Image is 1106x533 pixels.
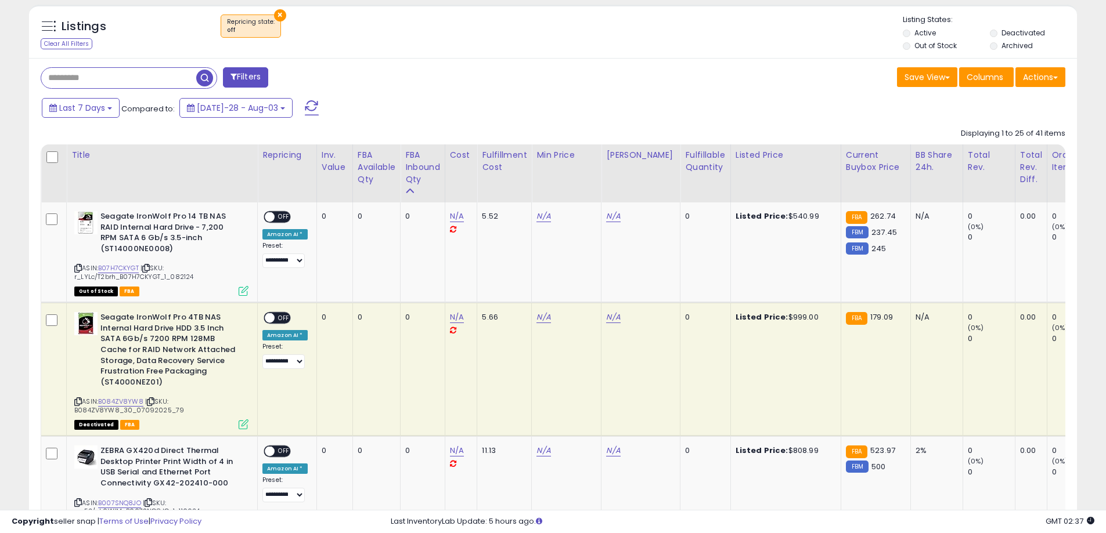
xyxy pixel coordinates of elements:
[74,287,118,296] span: All listings that are currently out of stock and unavailable for purchase on Amazon
[1046,516,1094,527] span: 2025-08-12 02:37 GMT
[405,149,440,186] div: FBA inbound Qty
[968,222,984,231] small: (0%)
[12,516,54,527] strong: Copyright
[197,102,278,114] span: [DATE]-28 - Aug-03
[968,211,1015,222] div: 0
[42,98,120,118] button: Last 7 Days
[736,211,788,222] b: Listed Price:
[1052,211,1099,222] div: 0
[606,149,675,161] div: [PERSON_NAME]
[846,461,869,473] small: FBM
[482,149,527,173] div: Fulfillment Cost
[914,41,957,50] label: Out of Stock
[536,211,550,222] a: N/A
[846,149,906,173] div: Current Buybox Price
[968,232,1015,242] div: 0
[223,67,268,88] button: Filters
[961,128,1065,139] div: Displaying 1 to 25 of 41 items
[1052,312,1099,322] div: 0
[62,19,106,35] h5: Listings
[1052,232,1099,242] div: 0
[274,9,286,21] button: ×
[685,211,721,222] div: 0
[120,287,139,296] span: FBA
[98,498,141,508] a: B007SNQ8JO
[322,312,344,322] div: 0
[482,211,523,222] div: 5.52
[262,343,308,369] div: Preset:
[100,445,242,491] b: ZEBRA GX420d Direct Thermal Desktop Printer Print Width of 4 in USB Serial and Ethernet Port Conn...
[100,211,242,257] b: Seagate IronWolf Pro 14 TB NAS RAID Internal Hard Drive - 7,200 RPM SATA 6 Gb/s 3.5-inch (ST14000...
[736,211,832,222] div: $540.99
[736,149,836,161] div: Listed Price
[736,312,832,322] div: $999.00
[536,445,550,456] a: N/A
[450,445,464,456] a: N/A
[120,420,140,430] span: FBA
[1052,456,1068,466] small: (0%)
[606,445,620,456] a: N/A
[262,463,308,474] div: Amazon AI *
[606,311,620,323] a: N/A
[536,311,550,323] a: N/A
[74,312,248,428] div: ASIN:
[1001,41,1033,50] label: Archived
[968,149,1010,173] div: Total Rev.
[358,312,391,322] div: 0
[736,311,788,322] b: Listed Price:
[1020,149,1042,186] div: Total Rev. Diff.
[1020,445,1038,456] div: 0.00
[870,311,893,322] span: 179.09
[358,211,391,222] div: 0
[262,476,308,502] div: Preset:
[358,445,391,456] div: 0
[870,445,895,456] span: 523.97
[1001,28,1045,38] label: Deactivated
[916,445,954,456] div: 2%
[74,445,98,469] img: 41b1ZW1j5BL._SL40_.jpg
[405,445,436,456] div: 0
[685,312,721,322] div: 0
[916,149,958,173] div: BB Share 24h.
[1052,149,1094,173] div: Ordered Items
[1052,323,1068,332] small: (0%)
[322,211,344,222] div: 0
[968,456,984,466] small: (0%)
[227,17,275,35] span: Repricing state :
[1052,222,1068,231] small: (0%)
[74,211,248,295] div: ASIN:
[482,312,523,322] div: 5.66
[74,263,193,281] span: | SKU: r_LYLc/T2brh_B07H7CKYGT_1_082124
[74,420,118,430] span: All listings that are unavailable for purchase on Amazon for any reason other than out-of-stock
[450,311,464,323] a: N/A
[1052,445,1099,456] div: 0
[914,28,936,38] label: Active
[227,26,275,34] div: off
[262,229,308,240] div: Amazon AI *
[846,242,869,255] small: FBM
[98,263,139,273] a: B07H7CKYGT
[262,330,308,340] div: Amazon AI *
[685,149,725,173] div: Fulfillable Quantity
[121,103,175,114] span: Compared to:
[150,516,201,527] a: Privacy Policy
[967,71,1003,83] span: Columns
[275,447,293,456] span: OFF
[903,14,1077,26] p: Listing States:
[1015,67,1065,87] button: Actions
[275,212,293,222] span: OFF
[450,149,473,161] div: Cost
[98,397,143,407] a: B084ZV8YW8
[482,445,523,456] div: 11.13
[41,38,92,49] div: Clear All Filters
[736,445,832,456] div: $808.99
[968,333,1015,344] div: 0
[1020,312,1038,322] div: 0.00
[100,312,242,390] b: Seagate IronWolf Pro 4TB NAS Internal Hard Drive HDD 3.5 Inch SATA 6Gb/s 7200 RPM 128MB Cache for...
[179,98,293,118] button: [DATE]-28 - Aug-03
[968,312,1015,322] div: 0
[959,67,1014,87] button: Columns
[1020,211,1038,222] div: 0.00
[405,211,436,222] div: 0
[871,461,885,472] span: 500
